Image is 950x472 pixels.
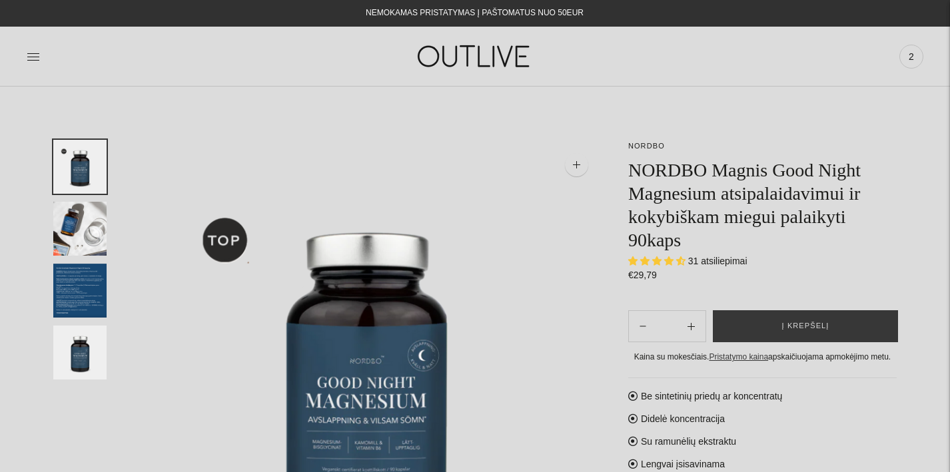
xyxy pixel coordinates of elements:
button: Add product quantity [629,310,657,342]
button: Subtract product quantity [677,310,706,342]
span: €29,79 [628,270,657,280]
img: OUTLIVE [392,33,558,79]
span: Į krepšelį [782,320,829,333]
button: Į krepšelį [713,310,898,342]
button: Translation missing: en.general.accessibility.image_thumbail [53,326,107,379]
a: 2 [899,42,923,71]
span: 4.71 stars [628,256,688,266]
h1: NORDBO Magnis Good Night Magnesium atsipalaidavimui ir kokybiškam miegui palaikyti 90kaps [628,158,897,252]
button: Translation missing: en.general.accessibility.image_thumbail [53,140,107,194]
span: 31 atsiliepimai [688,256,747,266]
span: 2 [902,47,921,66]
a: Pristatymo kaina [709,352,768,361]
div: Kaina su mokesčiais. apskaičiuojama apmokėjimo metu. [628,350,897,364]
a: NORDBO [628,142,665,150]
button: Translation missing: en.general.accessibility.image_thumbail [53,202,107,256]
button: Translation missing: en.general.accessibility.image_thumbail [53,264,107,318]
input: Product quantity [657,317,677,336]
div: NEMOKAMAS PRISTATYMAS Į PAŠTOMATUS NUO 50EUR [366,5,584,21]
